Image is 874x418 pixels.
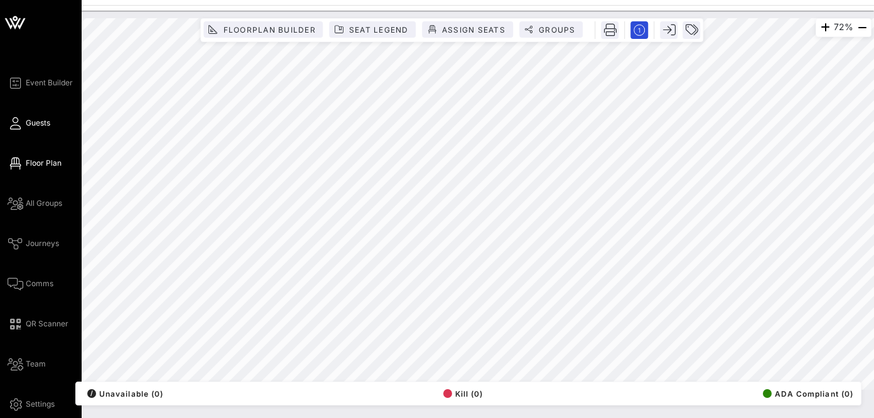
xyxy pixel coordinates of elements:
button: Floorplan Builder [203,21,323,38]
a: All Groups [8,196,62,211]
a: Journeys [8,236,59,251]
span: Unavailable (0) [87,389,163,399]
span: QR Scanner [26,318,68,330]
span: Guests [26,117,50,129]
a: Team [8,356,46,372]
span: Event Builder [26,77,73,88]
span: All Groups [26,198,62,209]
span: Comms [26,278,53,289]
a: Comms [8,276,53,291]
button: Assign Seats [423,21,513,38]
div: 72% [816,18,871,37]
span: Journeys [26,238,59,249]
a: Floor Plan [8,156,62,171]
span: Settings [26,399,55,410]
button: Kill (0) [440,385,483,402]
span: Groups [538,25,576,35]
button: /Unavailable (0) [84,385,163,402]
span: Kill (0) [443,389,483,399]
a: Guests [8,115,50,131]
button: Groups [519,21,583,38]
span: Floor Plan [26,158,62,169]
span: Team [26,358,46,370]
span: Assign Seats [441,25,505,35]
a: QR Scanner [8,316,68,331]
span: Floorplan Builder [222,25,315,35]
a: Event Builder [8,75,73,90]
span: ADA Compliant (0) [763,389,853,399]
a: Settings [8,397,55,412]
button: ADA Compliant (0) [759,385,853,402]
div: / [87,389,96,398]
button: Seat Legend [330,21,416,38]
span: Seat Legend [348,25,409,35]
